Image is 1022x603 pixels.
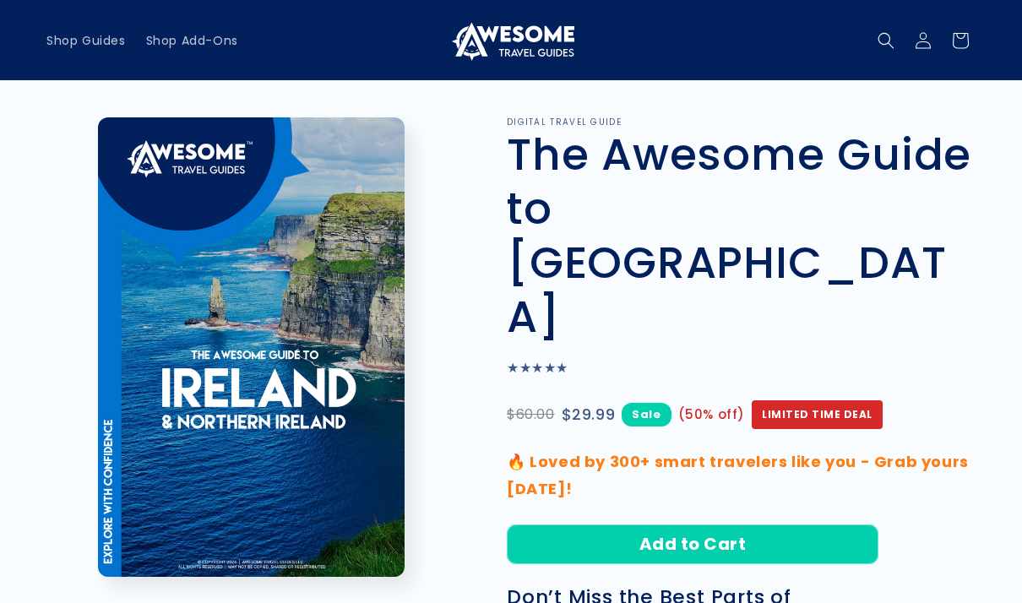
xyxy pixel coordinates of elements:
span: Shop Add-Ons [146,33,238,48]
span: $60.00 [507,403,555,427]
button: Add to Cart [507,524,878,564]
h1: The Awesome Guide to [GEOGRAPHIC_DATA] [507,128,976,344]
p: DIGITAL TRAVEL GUIDE [507,117,976,128]
img: Awesome Travel Guides [448,20,574,61]
span: Sale [622,403,671,426]
p: 🔥 Loved by 300+ smart travelers like you - Grab yours [DATE]! [507,448,976,503]
span: Shop Guides [46,33,126,48]
span: $29.99 [562,401,616,428]
span: (50% off) [678,403,745,426]
p: ★★★★★ [507,356,976,381]
a: Shop Add-Ons [136,23,248,58]
a: Shop Guides [36,23,136,58]
summary: Search [867,22,905,59]
a: Awesome Travel Guides [442,14,581,67]
span: Limited Time Deal [752,400,883,429]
